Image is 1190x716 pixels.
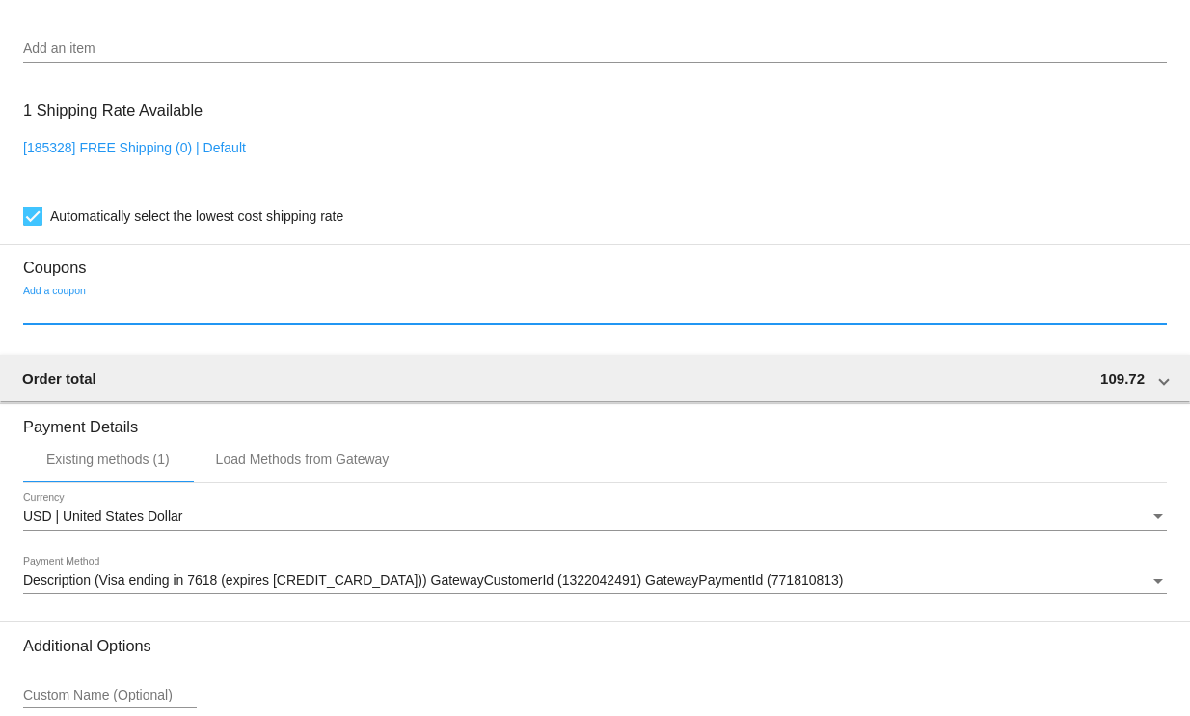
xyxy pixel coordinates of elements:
[22,371,96,387] span: Order total
[23,509,1167,525] mat-select: Currency
[23,41,1167,57] input: Add an item
[23,509,182,524] span: USD | United States Dollar
[23,637,1167,655] h3: Additional Options
[23,244,1167,277] h3: Coupons
[23,303,1167,318] input: Add a coupon
[23,140,246,155] a: [185328] FREE Shipping (0) | Default
[23,90,203,131] h3: 1 Shipping Rate Available
[23,688,197,703] input: Custom Name (Optional)
[216,452,390,467] div: Load Methods from Gateway
[23,403,1167,436] h3: Payment Details
[1100,371,1145,387] span: 109.72
[50,205,343,228] span: Automatically select the lowest cost shipping rate
[46,452,170,467] div: Existing methods (1)
[23,573,1167,589] mat-select: Payment Method
[23,572,844,588] span: Description (Visa ending in 7618 (expires [CREDIT_CARD_DATA])) GatewayCustomerId (1322042491) Gat...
